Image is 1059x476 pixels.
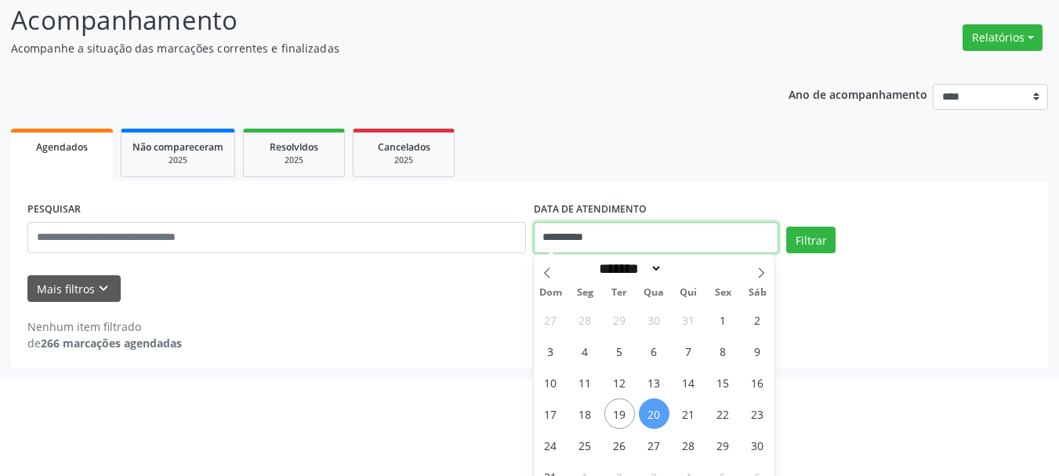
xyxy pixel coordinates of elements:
[671,288,705,298] span: Qui
[602,288,636,298] span: Ter
[742,367,773,398] span: Agosto 16, 2025
[604,398,635,429] span: Agosto 19, 2025
[27,335,182,351] div: de
[378,140,430,154] span: Cancelados
[708,398,738,429] span: Agosto 22, 2025
[604,430,635,460] span: Agosto 26, 2025
[570,367,600,398] span: Agosto 11, 2025
[535,430,566,460] span: Agosto 24, 2025
[27,318,182,335] div: Nenhum item filtrado
[673,336,704,366] span: Agosto 7, 2025
[11,1,737,40] p: Acompanhamento
[535,367,566,398] span: Agosto 10, 2025
[534,288,568,298] span: Dom
[364,154,443,166] div: 2025
[535,336,566,366] span: Agosto 3, 2025
[673,398,704,429] span: Agosto 21, 2025
[786,227,836,253] button: Filtrar
[570,336,600,366] span: Agosto 4, 2025
[639,336,669,366] span: Agosto 6, 2025
[255,154,333,166] div: 2025
[594,260,663,277] select: Month
[740,288,774,298] span: Sáb
[662,260,714,277] input: Year
[742,304,773,335] span: Agosto 2, 2025
[270,140,318,154] span: Resolvidos
[27,275,121,303] button: Mais filtroskeyboard_arrow_down
[708,430,738,460] span: Agosto 29, 2025
[639,367,669,398] span: Agosto 13, 2025
[742,430,773,460] span: Agosto 30, 2025
[639,304,669,335] span: Julho 30, 2025
[639,398,669,429] span: Agosto 20, 2025
[673,304,704,335] span: Julho 31, 2025
[604,336,635,366] span: Agosto 5, 2025
[742,336,773,366] span: Agosto 9, 2025
[708,336,738,366] span: Agosto 8, 2025
[11,40,737,56] p: Acompanhe a situação das marcações correntes e finalizadas
[708,367,738,398] span: Agosto 15, 2025
[41,336,182,351] strong: 266 marcações agendadas
[708,304,738,335] span: Agosto 1, 2025
[95,280,112,297] i: keyboard_arrow_down
[132,154,223,166] div: 2025
[639,430,669,460] span: Agosto 27, 2025
[570,398,600,429] span: Agosto 18, 2025
[789,84,927,104] p: Ano de acompanhamento
[132,140,223,154] span: Não compareceram
[604,304,635,335] span: Julho 29, 2025
[534,198,647,222] label: DATA DE ATENDIMENTO
[535,304,566,335] span: Julho 27, 2025
[535,398,566,429] span: Agosto 17, 2025
[742,398,773,429] span: Agosto 23, 2025
[673,430,704,460] span: Agosto 28, 2025
[963,24,1043,51] button: Relatórios
[673,367,704,398] span: Agosto 14, 2025
[604,367,635,398] span: Agosto 12, 2025
[570,430,600,460] span: Agosto 25, 2025
[636,288,671,298] span: Qua
[568,288,602,298] span: Seg
[27,198,81,222] label: PESQUISAR
[705,288,740,298] span: Sex
[570,304,600,335] span: Julho 28, 2025
[36,140,88,154] span: Agendados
